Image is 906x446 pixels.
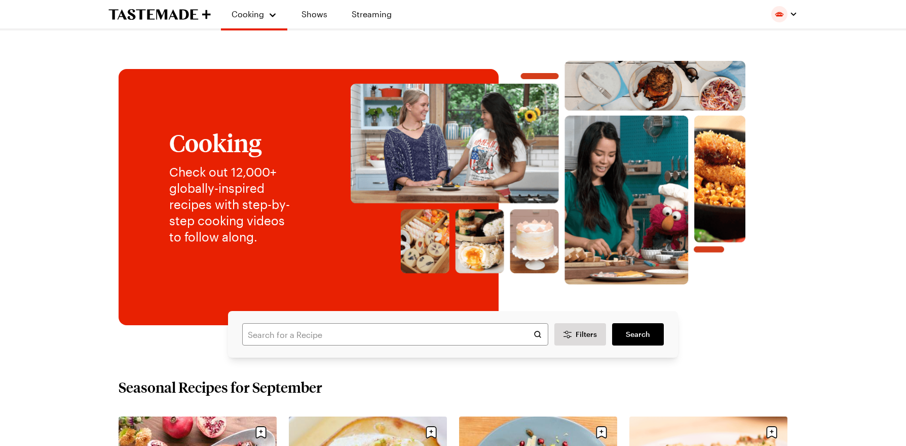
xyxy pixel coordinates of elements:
[771,6,798,22] button: Profile picture
[242,323,548,346] input: Search for a Recipe
[119,378,322,396] h2: Seasonal Recipes for September
[576,329,597,339] span: Filters
[554,323,606,346] button: Desktop filters
[422,423,441,442] button: Save recipe
[169,129,298,156] h1: Cooking
[762,423,781,442] button: Save recipe
[169,164,298,245] p: Check out 12,000+ globally-inspired recipes with step-by-step cooking videos to follow along.
[771,6,787,22] img: Profile picture
[232,9,264,19] span: Cooking
[626,329,650,339] span: Search
[612,323,664,346] a: filters
[251,423,271,442] button: Save recipe
[108,9,211,20] a: To Tastemade Home Page
[231,4,277,24] button: Cooking
[592,423,611,442] button: Save recipe
[319,61,777,285] img: Explore recipes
